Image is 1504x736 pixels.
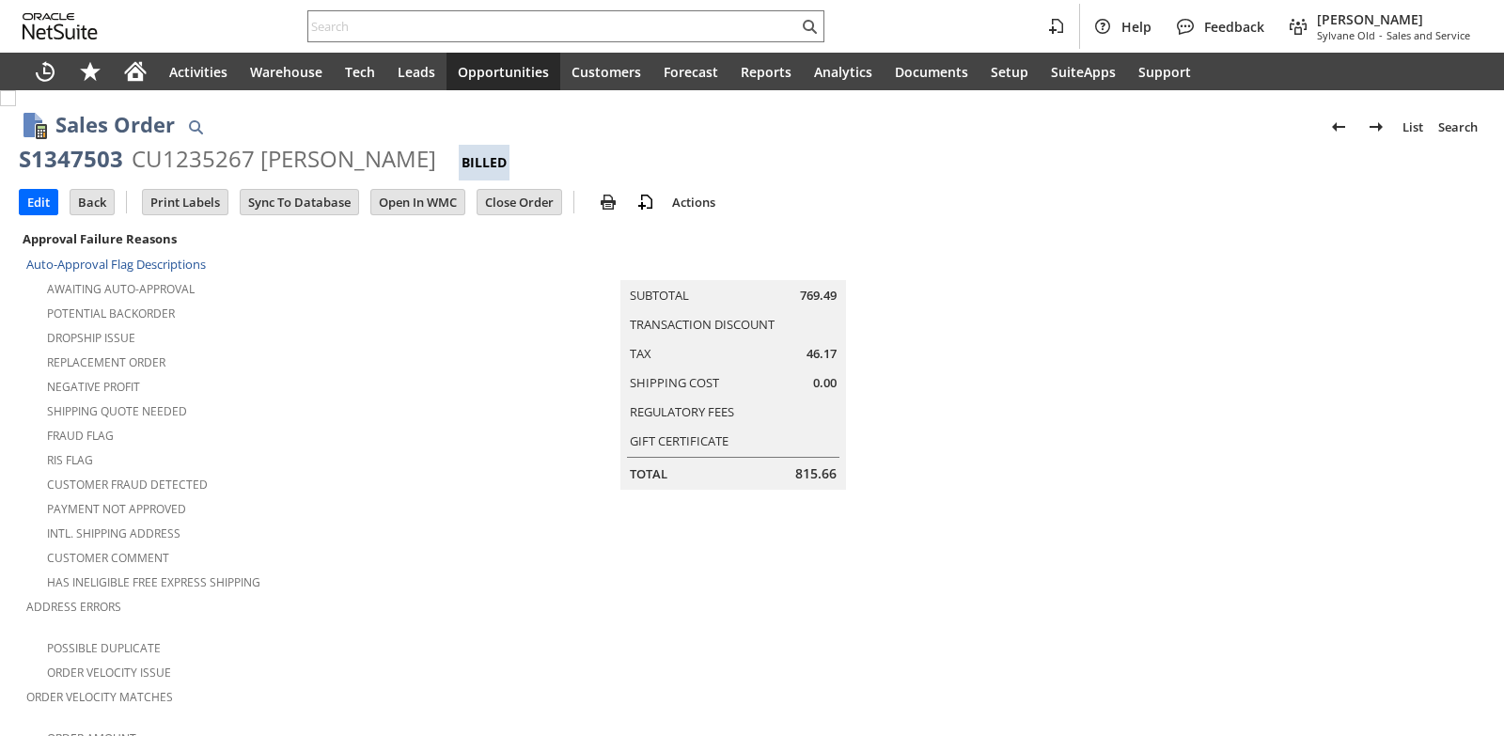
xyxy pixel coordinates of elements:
[47,428,114,444] a: Fraud Flag
[47,640,161,656] a: Possible Duplicate
[458,63,549,81] span: Opportunities
[23,53,68,90] a: Recent Records
[1138,63,1191,81] span: Support
[132,144,436,174] div: CU1235267 [PERSON_NAME]
[47,574,260,590] a: Has Ineligible Free Express Shipping
[184,116,207,138] img: Quick Find
[1121,18,1151,36] span: Help
[652,53,729,90] a: Forecast
[620,250,846,280] caption: Summary
[158,53,239,90] a: Activities
[239,53,334,90] a: Warehouse
[634,191,657,213] img: add-record.svg
[26,256,206,273] a: Auto-Approval Flag Descriptions
[798,15,821,38] svg: Search
[800,287,837,305] span: 769.49
[124,60,147,83] svg: Home
[1127,53,1202,90] a: Support
[47,501,186,517] a: Payment not approved
[345,63,375,81] span: Tech
[807,345,837,363] span: 46.17
[991,63,1028,81] span: Setup
[1327,116,1350,138] img: Previous
[741,63,791,81] span: Reports
[446,53,560,90] a: Opportunities
[398,63,435,81] span: Leads
[47,525,180,541] a: Intl. Shipping Address
[334,53,386,90] a: Tech
[47,452,93,468] a: RIS flag
[308,15,798,38] input: Search
[1317,28,1375,42] span: Sylvane Old
[371,190,464,214] input: Open In WMC
[895,63,968,81] span: Documents
[1431,112,1485,142] a: Search
[630,287,689,304] a: Subtotal
[979,53,1040,90] a: Setup
[459,145,509,180] div: Billed
[665,194,723,211] a: Actions
[19,144,123,174] div: S1347503
[478,190,561,214] input: Close Order
[1317,10,1470,28] span: [PERSON_NAME]
[814,63,872,81] span: Analytics
[23,13,98,39] svg: logo
[803,53,884,90] a: Analytics
[1365,116,1387,138] img: Next
[47,305,175,321] a: Potential Backorder
[143,190,227,214] input: Print Labels
[795,464,837,483] span: 815.66
[250,63,322,81] span: Warehouse
[630,465,667,482] a: Total
[47,330,135,346] a: Dropship Issue
[729,53,803,90] a: Reports
[1386,28,1470,42] span: Sales and Service
[47,550,169,566] a: Customer Comment
[55,109,175,140] h1: Sales Order
[572,63,641,81] span: Customers
[241,190,358,214] input: Sync To Database
[19,227,500,251] div: Approval Failure Reasons
[79,60,102,83] svg: Shortcuts
[47,281,195,297] a: Awaiting Auto-Approval
[47,477,208,493] a: Customer Fraud Detected
[630,432,728,449] a: Gift Certificate
[113,53,158,90] a: Home
[1379,28,1383,42] span: -
[630,316,775,333] a: Transaction Discount
[1204,18,1264,36] span: Feedback
[34,60,56,83] svg: Recent Records
[26,689,173,705] a: Order Velocity Matches
[47,354,165,370] a: Replacement Order
[47,403,187,419] a: Shipping Quote Needed
[47,665,171,681] a: Order Velocity Issue
[630,374,719,391] a: Shipping Cost
[47,379,140,395] a: Negative Profit
[884,53,979,90] a: Documents
[630,345,651,362] a: Tax
[68,53,113,90] div: Shortcuts
[813,374,837,392] span: 0.00
[386,53,446,90] a: Leads
[630,403,734,420] a: Regulatory Fees
[1395,112,1431,142] a: List
[1040,53,1127,90] a: SuiteApps
[597,191,619,213] img: print.svg
[26,599,121,615] a: Address Errors
[20,190,57,214] input: Edit
[70,190,114,214] input: Back
[169,63,227,81] span: Activities
[664,63,718,81] span: Forecast
[1051,63,1116,81] span: SuiteApps
[560,53,652,90] a: Customers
